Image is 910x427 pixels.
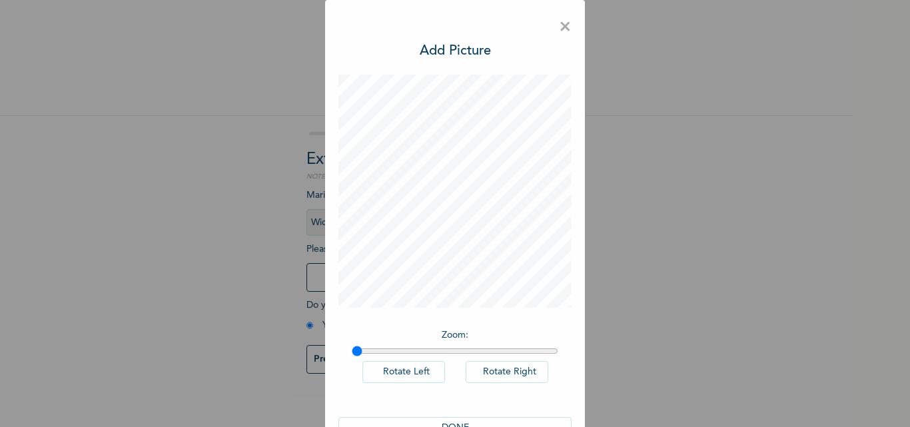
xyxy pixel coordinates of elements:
[352,328,558,342] p: Zoom :
[466,361,548,383] button: Rotate Right
[362,361,445,383] button: Rotate Left
[420,41,491,61] h3: Add Picture
[559,13,572,41] span: ×
[306,244,546,298] span: Please add a recent Passport Photograph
